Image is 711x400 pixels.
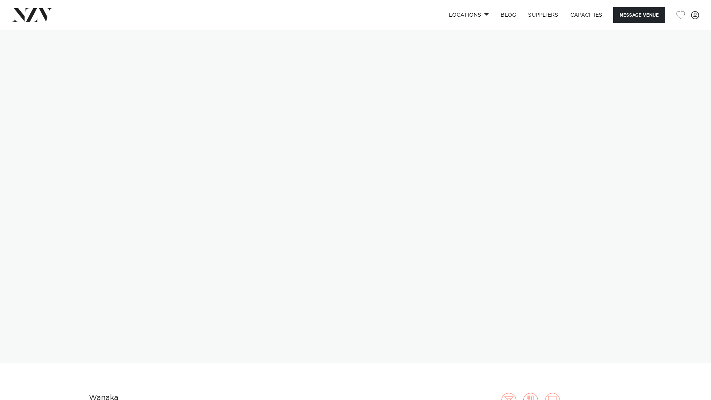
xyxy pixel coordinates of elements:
[12,8,52,21] img: nzv-logo.png
[613,7,665,23] button: Message Venue
[443,7,495,23] a: Locations
[495,7,522,23] a: BLOG
[522,7,564,23] a: SUPPLIERS
[564,7,608,23] a: Capacities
